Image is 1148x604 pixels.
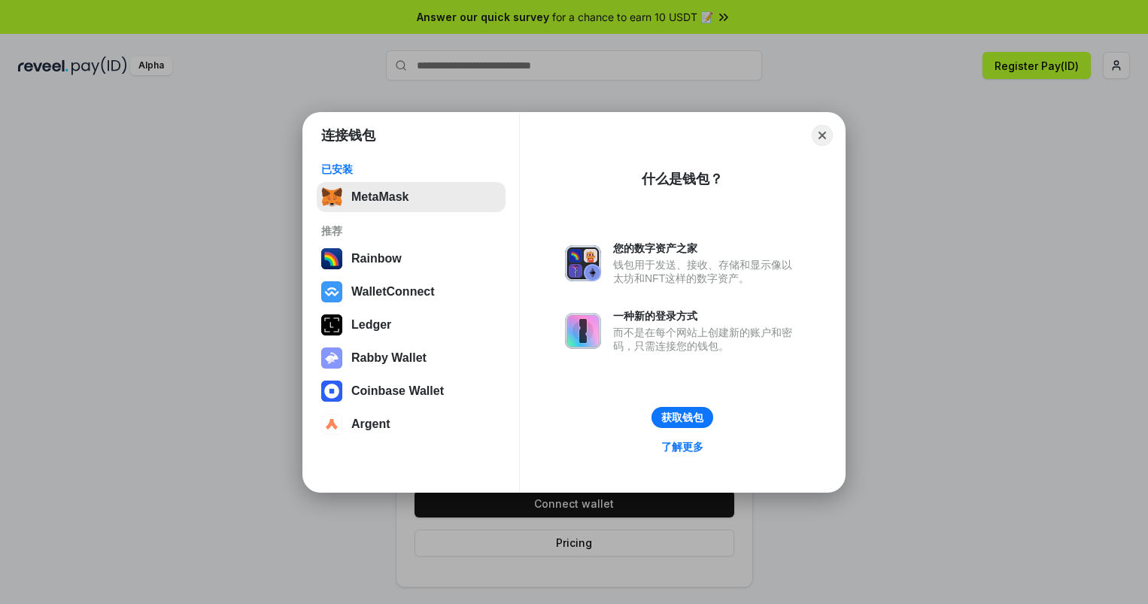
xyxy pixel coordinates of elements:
div: Rabby Wallet [351,351,427,365]
div: 推荐 [321,224,501,238]
button: Close [812,125,833,146]
div: 一种新的登录方式 [613,309,800,323]
img: svg+xml,%3Csvg%20width%3D%22120%22%20height%3D%22120%22%20viewBox%3D%220%200%20120%20120%22%20fil... [321,248,342,269]
img: svg+xml,%3Csvg%20width%3D%2228%22%20height%3D%2228%22%20viewBox%3D%220%200%2028%2028%22%20fill%3D... [321,381,342,402]
img: svg+xml,%3Csvg%20xmlns%3D%22http%3A%2F%2Fwww.w3.org%2F2000%2Fsvg%22%20fill%3D%22none%22%20viewBox... [321,348,342,369]
div: Rainbow [351,252,402,266]
button: Rainbow [317,244,506,274]
div: 而不是在每个网站上创建新的账户和密码，只需连接您的钱包。 [613,326,800,353]
img: svg+xml,%3Csvg%20fill%3D%22none%22%20height%3D%2233%22%20viewBox%3D%220%200%2035%2033%22%20width%... [321,187,342,208]
button: Ledger [317,310,506,340]
a: 了解更多 [652,437,712,457]
button: Argent [317,409,506,439]
div: 已安装 [321,162,501,176]
button: WalletConnect [317,277,506,307]
div: Ledger [351,318,391,332]
img: svg+xml,%3Csvg%20width%3D%2228%22%20height%3D%2228%22%20viewBox%3D%220%200%2028%2028%22%20fill%3D... [321,414,342,435]
button: Coinbase Wallet [317,376,506,406]
h1: 连接钱包 [321,126,375,144]
div: 获取钱包 [661,411,703,424]
img: svg+xml,%3Csvg%20xmlns%3D%22http%3A%2F%2Fwww.w3.org%2F2000%2Fsvg%22%20fill%3D%22none%22%20viewBox... [565,313,601,349]
img: svg+xml,%3Csvg%20xmlns%3D%22http%3A%2F%2Fwww.w3.org%2F2000%2Fsvg%22%20width%3D%2228%22%20height%3... [321,314,342,335]
div: 了解更多 [661,440,703,454]
div: WalletConnect [351,285,435,299]
button: Rabby Wallet [317,343,506,373]
div: 您的数字资产之家 [613,241,800,255]
div: Argent [351,417,390,431]
img: svg+xml,%3Csvg%20xmlns%3D%22http%3A%2F%2Fwww.w3.org%2F2000%2Fsvg%22%20fill%3D%22none%22%20viewBox... [565,245,601,281]
div: 钱包用于发送、接收、存储和显示像以太坊和NFT这样的数字资产。 [613,258,800,285]
img: svg+xml,%3Csvg%20width%3D%2228%22%20height%3D%2228%22%20viewBox%3D%220%200%2028%2028%22%20fill%3D... [321,281,342,302]
div: 什么是钱包？ [642,170,723,188]
div: Coinbase Wallet [351,384,444,398]
button: MetaMask [317,182,506,212]
div: MetaMask [351,190,408,204]
button: 获取钱包 [651,407,713,428]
